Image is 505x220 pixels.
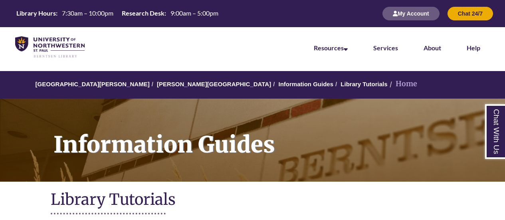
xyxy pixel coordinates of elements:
button: Chat 24/7 [448,7,493,20]
a: [PERSON_NAME][GEOGRAPHIC_DATA] [157,81,271,87]
a: Hours Today [13,9,222,18]
a: Information Guides [278,81,333,87]
a: [GEOGRAPHIC_DATA][PERSON_NAME] [36,81,150,87]
a: My Account [382,10,440,17]
img: UNWSP Library Logo [15,36,85,58]
li: Home [388,78,417,90]
a: Services [373,44,398,52]
a: About [424,44,441,52]
th: Library Hours: [13,9,59,18]
a: Library Tutorials [341,81,387,87]
th: Research Desk: [119,9,167,18]
span: 7:30am – 10:00pm [62,9,113,17]
span: 9:00am – 5:00pm [170,9,218,17]
h1: Library Tutorials [51,190,455,211]
a: Chat 24/7 [448,10,493,17]
a: Help [467,44,480,52]
a: Resources [314,44,348,52]
button: My Account [382,7,440,20]
h1: Information Guides [45,99,505,171]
